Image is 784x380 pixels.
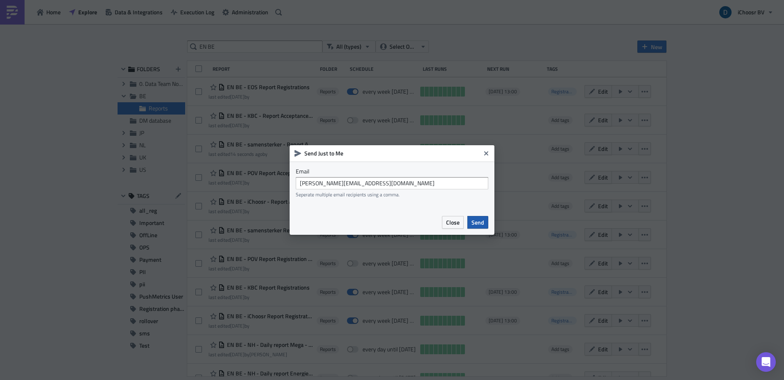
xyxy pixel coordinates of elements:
[304,150,480,157] h6: Send Just to Me
[471,218,484,227] span: Send
[756,352,776,372] div: Open Intercom Messenger
[296,168,488,175] label: Email
[480,147,492,160] button: Close
[442,216,464,229] button: Close
[296,191,488,198] div: Seperate multiple email recipients using a comma.
[446,218,460,227] span: Close
[467,216,488,229] button: Send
